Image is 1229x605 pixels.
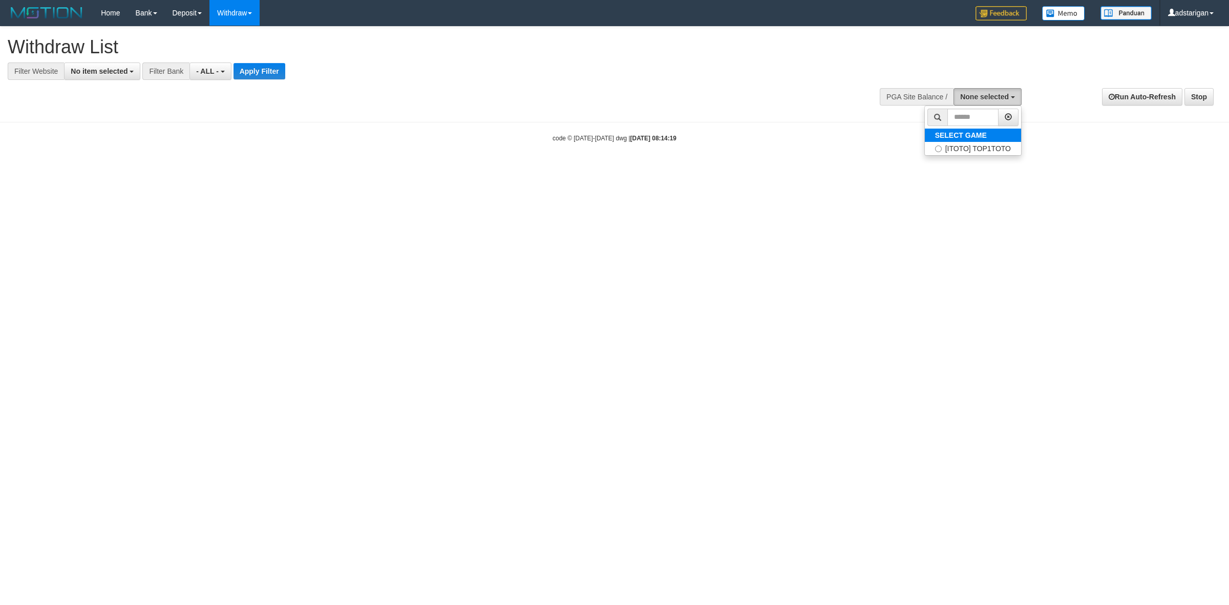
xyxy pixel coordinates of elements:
[960,93,1009,101] span: None selected
[64,62,140,80] button: No item selected
[935,131,987,139] b: SELECT GAME
[925,129,1021,142] a: SELECT GAME
[189,62,231,80] button: - ALL -
[953,88,1022,106] button: None selected
[1184,88,1214,106] a: Stop
[8,37,809,57] h1: Withdraw List
[925,142,1021,155] label: [ITOTO] TOP1TOTO
[1100,6,1152,20] img: panduan.png
[196,67,219,75] span: - ALL -
[71,67,128,75] span: No item selected
[553,135,676,142] small: code © [DATE]-[DATE] dwg |
[630,135,676,142] strong: [DATE] 08:14:19
[142,62,189,80] div: Filter Bank
[976,6,1027,20] img: Feedback.jpg
[880,88,953,106] div: PGA Site Balance /
[234,63,285,79] button: Apply Filter
[8,5,86,20] img: MOTION_logo.png
[1102,88,1182,106] a: Run Auto-Refresh
[1042,6,1085,20] img: Button%20Memo.svg
[935,145,942,152] input: [ITOTO] TOP1TOTO
[8,62,64,80] div: Filter Website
